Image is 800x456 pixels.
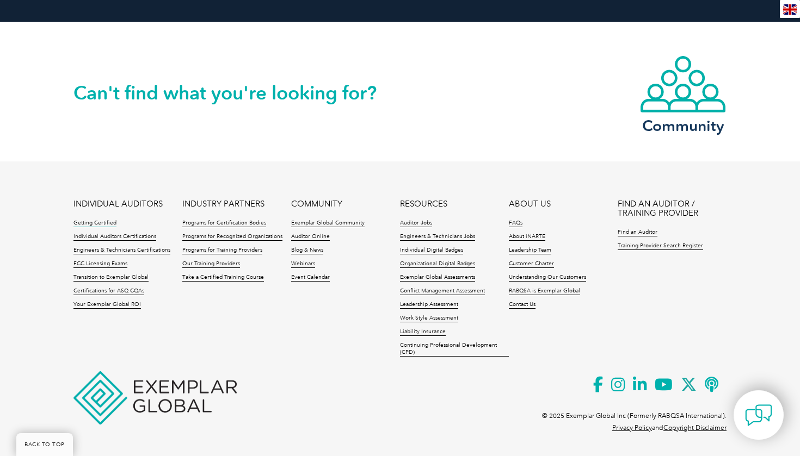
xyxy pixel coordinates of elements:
a: FIND AN AUDITOR / TRAINING PROVIDER [618,199,727,218]
img: en [783,4,797,15]
a: Community [639,55,727,133]
a: Your Exemplar Global ROI [73,301,141,309]
a: INDIVIDUAL AUDITORS [73,199,163,209]
a: Contact Us [509,301,536,309]
img: icon-community.webp [639,55,727,114]
a: Individual Auditors Certifications [73,233,156,241]
p: and [612,422,727,434]
a: Engineers & Technicians Certifications [73,247,170,254]
a: Auditor Online [291,233,330,241]
a: FAQs [509,220,522,227]
a: Privacy Policy [612,424,652,432]
a: FCC Licensing Exams [73,260,127,268]
a: ABOUT US [509,199,551,209]
p: © 2025 Exemplar Global Inc (Formerly RABQSA International). [542,410,727,422]
a: Customer Charter [509,260,554,268]
img: contact-chat.png [745,402,772,429]
h3: Community [639,119,727,133]
a: COMMUNITY [291,199,342,209]
a: Event Calendar [291,274,330,282]
a: Find an Auditor [618,229,657,236]
a: Programs for Training Providers [182,247,262,254]
a: Transition to Exemplar Global [73,274,149,282]
a: Organizational Digital Badges [400,260,475,268]
a: Blog & News [291,247,323,254]
a: RESOURCES [400,199,447,209]
a: Certifications for ASQ CQAs [73,288,144,295]
a: Training Provider Search Register [618,242,703,250]
a: Auditor Jobs [400,220,432,227]
a: Leadership Team [509,247,551,254]
a: Copyright Disclaimer [663,424,727,432]
a: Webinars [291,260,315,268]
a: Exemplar Global Assessments [400,274,475,282]
h2: Can't find what you're looking for? [73,84,400,102]
a: BACK TO TOP [16,433,73,456]
a: About iNARTE [509,233,545,241]
a: Programs for Recognized Organizations [182,233,282,241]
a: Understanding Our Customers [509,274,586,282]
a: Take a Certified Training Course [182,274,264,282]
a: Work Style Assessment [400,315,458,322]
a: Engineers & Technicians Jobs [400,233,475,241]
a: Continuing Professional Development (CPD) [400,342,509,357]
a: Programs for Certification Bodies [182,220,266,227]
a: Individual Digital Badges [400,247,463,254]
a: Conflict Management Assessment [400,288,485,295]
a: Leadership Assessment [400,301,458,309]
a: INDUSTRY PARTNERS [182,199,264,209]
a: RABQSA is Exemplar Global [509,288,580,295]
a: Liability Insurance [400,328,446,336]
a: Getting Certified [73,220,116,227]
a: Our Training Providers [182,260,240,268]
img: Exemplar Global [73,371,237,424]
a: Exemplar Global Community [291,220,365,227]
